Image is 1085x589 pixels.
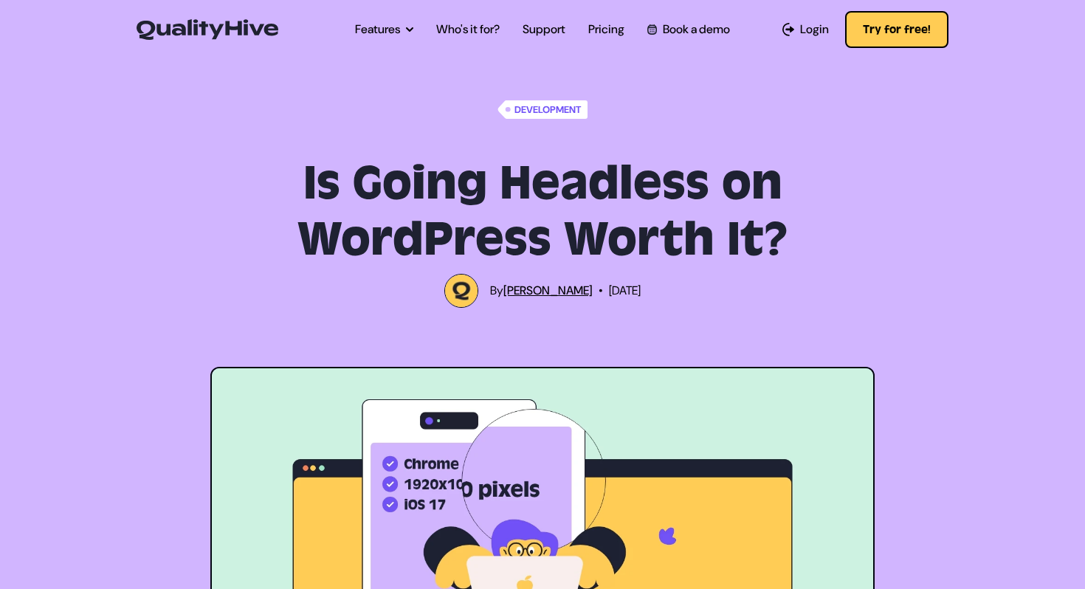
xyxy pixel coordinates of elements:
span: Development [512,100,588,119]
a: [PERSON_NAME] [503,283,593,298]
a: Login [782,21,829,38]
img: QualityHive - Bug Tracking Tool [137,19,278,40]
span: By [490,282,593,300]
a: Features [355,21,413,38]
span: Login [800,21,829,38]
span: • [599,282,603,300]
a: Support [523,21,565,38]
a: Pricing [588,21,624,38]
img: Book a QualityHive Demo [647,24,657,34]
a: Book a demo [647,21,730,38]
a: Development [497,100,587,119]
img: QualityHive Logo [444,274,478,308]
a: Who's it for? [436,21,500,38]
button: Try for free! [845,11,948,48]
h1: Is Going Headless on WordPress Worth It? [200,156,885,268]
span: [DATE] [609,282,641,300]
